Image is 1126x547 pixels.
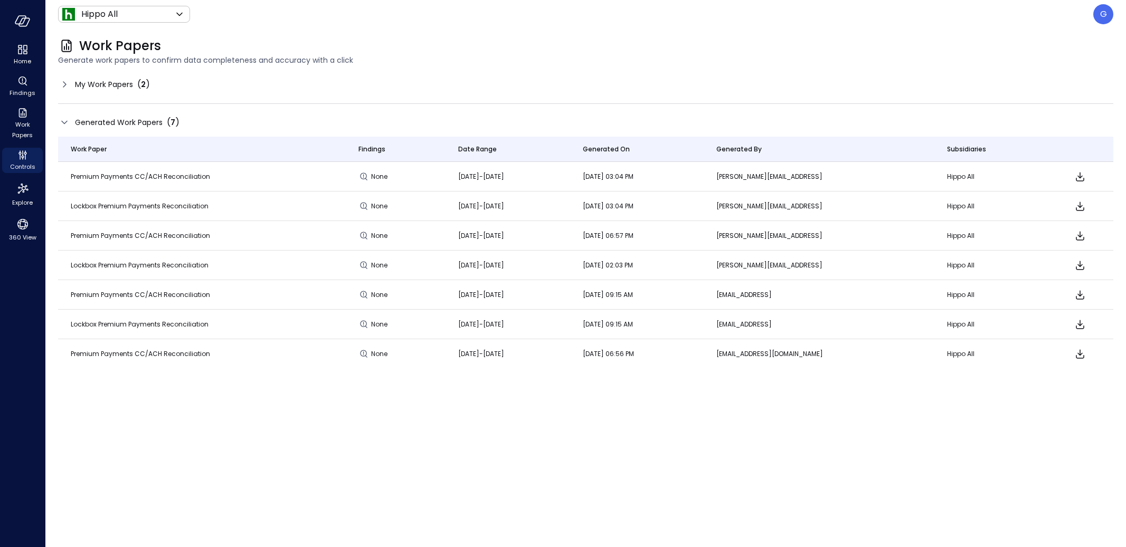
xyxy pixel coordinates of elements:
[58,54,1113,66] span: Generate work papers to confirm data completeness and accuracy with a click
[371,260,390,271] span: None
[71,144,107,155] span: Work Paper
[141,79,146,90] span: 2
[947,290,1034,300] p: Hippo All
[458,201,504,210] span: [DATE]-[DATE]
[71,261,209,270] span: Lockbox Premium Payments Reconciliation
[947,260,1034,271] p: Hippo All
[71,349,210,358] span: Premium Payments CC/ACH Reconciliation
[2,179,43,209] div: Explore
[137,78,150,91] div: ( )
[1093,4,1113,24] div: Guy
[71,201,209,210] span: Lockbox Premium Payments Reconciliation
[371,290,390,300] span: None
[583,320,633,329] span: [DATE] 09:15 AM
[947,144,986,155] span: Subsidiaries
[371,201,390,212] span: None
[81,8,118,21] p: Hippo All
[716,290,922,300] p: [EMAIL_ADDRESS]
[458,290,504,299] span: [DATE]-[DATE]
[171,117,175,128] span: 7
[947,231,1034,241] p: Hippo All
[583,144,630,155] span: Generated On
[947,319,1034,330] p: Hippo All
[1074,259,1086,272] span: Download
[371,319,390,330] span: None
[75,117,163,128] span: Generated Work Papers
[716,319,922,330] p: [EMAIL_ADDRESS]
[75,79,133,90] span: My Work Papers
[12,197,33,208] span: Explore
[371,171,390,182] span: None
[71,231,210,240] span: Premium Payments CC/ACH Reconciliation
[458,261,504,270] span: [DATE]-[DATE]
[1074,200,1086,213] span: Download
[62,8,75,21] img: Icon
[716,231,922,241] p: [PERSON_NAME][EMAIL_ADDRESS]
[583,172,633,181] span: [DATE] 03:04 PM
[371,349,390,359] span: None
[716,171,922,182] p: [PERSON_NAME][EMAIL_ADDRESS]
[1074,318,1086,331] span: Download
[947,349,1034,359] p: Hippo All
[583,349,634,358] span: [DATE] 06:56 PM
[583,231,633,240] span: [DATE] 06:57 PM
[1074,348,1086,360] span: Download
[583,201,633,210] span: [DATE] 03:04 PM
[716,144,762,155] span: Generated By
[716,201,922,212] p: [PERSON_NAME][EMAIL_ADDRESS]
[947,171,1034,182] p: Hippo All
[10,88,35,98] span: Findings
[371,231,390,241] span: None
[1074,229,1086,242] span: Download
[71,320,209,329] span: Lockbox Premium Payments Reconciliation
[14,56,31,66] span: Home
[458,320,504,329] span: [DATE]-[DATE]
[71,172,210,181] span: Premium Payments CC/ACH Reconciliation
[947,201,1034,212] p: Hippo All
[79,37,161,54] span: Work Papers
[1074,289,1086,301] span: Download
[71,290,210,299] span: Premium Payments CC/ACH Reconciliation
[458,231,504,240] span: [DATE]-[DATE]
[9,232,36,243] span: 360 View
[10,161,35,172] span: Controls
[458,144,497,155] span: Date Range
[2,105,43,141] div: Work Papers
[458,172,504,181] span: [DATE]-[DATE]
[358,144,385,155] span: Findings
[167,116,179,129] div: ( )
[2,74,43,99] div: Findings
[458,349,504,358] span: [DATE]-[DATE]
[2,148,43,173] div: Controls
[716,260,922,271] p: [PERSON_NAME][EMAIL_ADDRESS]
[2,42,43,68] div: Home
[1074,170,1086,183] span: Download
[1100,8,1107,21] p: G
[6,119,39,140] span: Work Papers
[716,349,922,359] p: [EMAIL_ADDRESS][DOMAIN_NAME]
[2,215,43,244] div: 360 View
[583,290,633,299] span: [DATE] 09:15 AM
[583,261,633,270] span: [DATE] 02:03 PM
